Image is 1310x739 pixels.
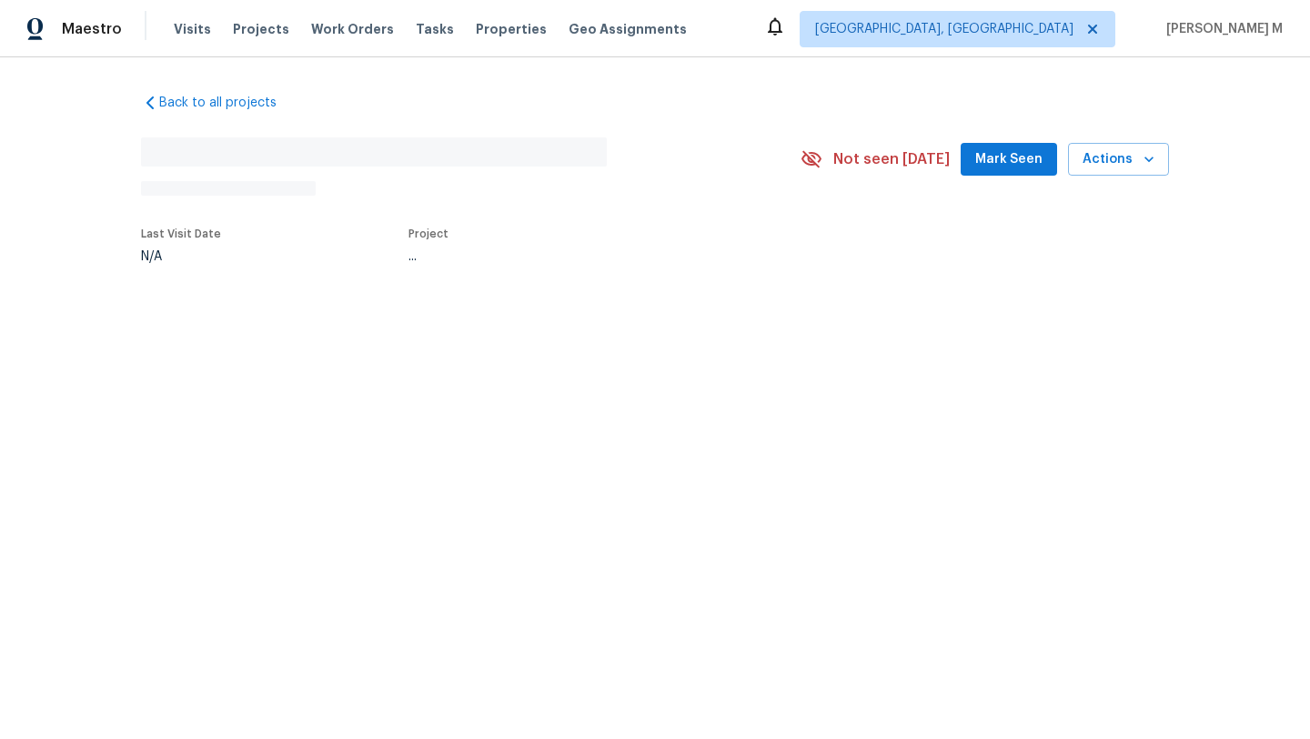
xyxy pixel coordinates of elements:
[975,148,1043,171] span: Mark Seen
[141,94,316,112] a: Back to all projects
[174,20,211,38] span: Visits
[141,228,221,239] span: Last Visit Date
[408,250,758,263] div: ...
[1068,143,1169,177] button: Actions
[408,228,448,239] span: Project
[141,250,221,263] div: N/A
[833,150,950,168] span: Not seen [DATE]
[476,20,547,38] span: Properties
[1083,148,1154,171] span: Actions
[311,20,394,38] span: Work Orders
[416,23,454,35] span: Tasks
[961,143,1057,177] button: Mark Seen
[1159,20,1283,38] span: [PERSON_NAME] M
[233,20,289,38] span: Projects
[815,20,1073,38] span: [GEOGRAPHIC_DATA], [GEOGRAPHIC_DATA]
[569,20,687,38] span: Geo Assignments
[62,20,122,38] span: Maestro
